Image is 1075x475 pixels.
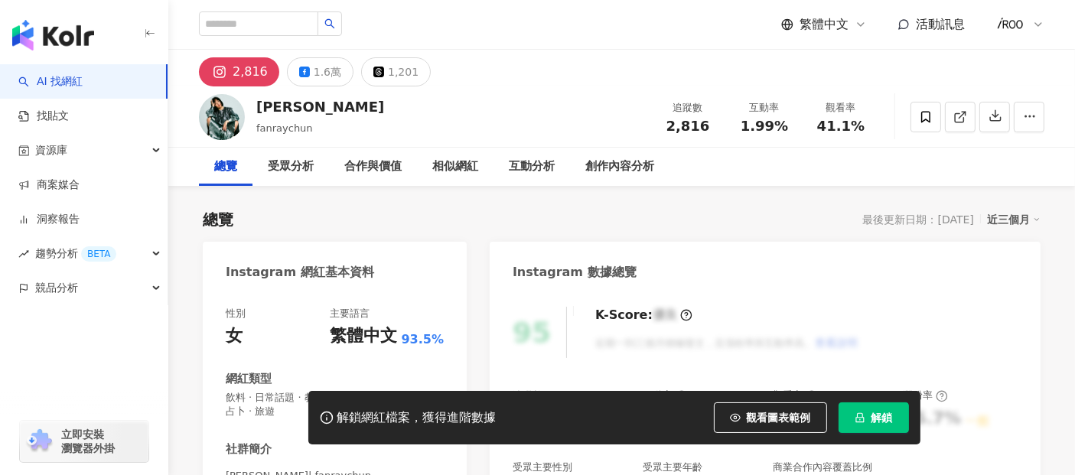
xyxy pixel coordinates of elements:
span: fanraychun [256,122,313,134]
div: 觀看率 [773,389,818,402]
span: 活動訊息 [916,17,965,31]
div: 繁體中文 [330,324,397,348]
div: 近三個月 [987,210,1041,229]
div: K-Score : [595,307,692,324]
span: lock [855,412,865,423]
span: 41.1% [817,119,865,134]
a: 商案媒合 [18,177,80,193]
button: 1,201 [361,57,431,86]
div: 總覽 [214,158,237,176]
a: 洞察報告 [18,212,80,227]
button: 1.6萬 [287,57,353,86]
span: 解鎖 [871,412,893,424]
div: 女 [226,324,243,348]
button: 2,816 [199,57,279,86]
span: 資源庫 [35,133,67,168]
div: 漲粉率 [903,389,948,402]
span: rise [18,249,29,259]
div: 受眾分析 [268,158,314,176]
div: 主要語言 [330,307,370,320]
div: 性別 [226,307,246,320]
img: KOL Avatar [199,94,245,140]
img: logo [12,20,94,50]
div: Instagram 網紅基本資料 [226,264,374,281]
div: 互動率 [735,100,793,115]
a: searchAI 找網紅 [18,74,83,89]
div: 商業合作內容覆蓋比例 [773,460,872,474]
span: 2,816 [666,118,710,134]
div: 受眾主要性別 [513,460,572,474]
div: 網紅類型 [226,371,272,387]
img: logo.png [996,10,1025,39]
div: BETA [81,246,116,262]
span: 觀看圖表範例 [747,412,811,424]
div: 相似網紅 [432,158,478,176]
div: 追蹤數 [659,100,717,115]
div: 最後更新日期：[DATE] [863,213,974,226]
div: 受眾主要年齡 [643,460,702,474]
div: [PERSON_NAME] [256,97,384,116]
span: 立即安裝 瀏覽器外掛 [61,428,115,455]
img: chrome extension [24,429,54,454]
div: 1.6萬 [314,61,341,83]
div: 社群簡介 [226,441,272,457]
span: search [324,18,335,29]
div: 2,816 [233,61,268,83]
span: 競品分析 [35,271,78,305]
div: 1,201 [388,61,419,83]
div: 創作內容分析 [585,158,654,176]
span: 趨勢分析 [35,236,116,271]
div: 合作與價值 [344,158,402,176]
button: 觀看圖表範例 [714,402,827,433]
div: 互動率 [643,389,688,402]
a: chrome extension立即安裝 瀏覽器外掛 [20,421,148,462]
span: 繁體中文 [800,16,849,33]
span: 1.99% [741,119,788,134]
div: 總覽 [203,209,233,230]
div: 追蹤數 [513,389,542,402]
a: 找貼文 [18,109,69,124]
button: 解鎖 [839,402,909,433]
div: Instagram 數據總覽 [513,264,637,281]
div: 觀看率 [812,100,870,115]
div: 解鎖網紅檔案，獲得進階數據 [337,410,497,426]
span: 93.5% [401,331,444,348]
div: 互動分析 [509,158,555,176]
